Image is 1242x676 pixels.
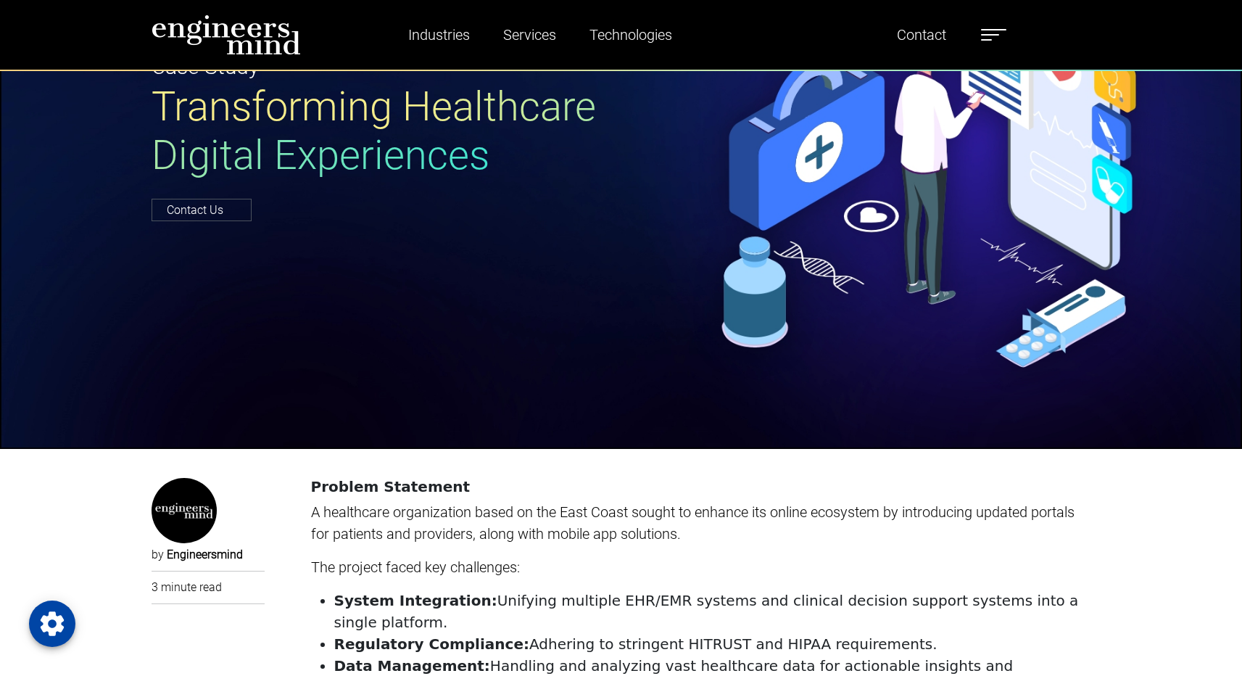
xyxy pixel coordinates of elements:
[334,590,1091,633] li: Unifying multiple EHR/EMR systems and clinical decision support systems into a single platform.
[334,633,1091,655] li: Adhering to stringent HITRUST and HIPAA requirements.
[152,15,301,55] img: logo
[334,635,529,653] strong: Regulatory Compliance :
[311,478,1091,495] h4: Problem Statement
[497,18,562,51] a: Services
[152,83,596,179] span: Transforming Healthcare Digital Experiences
[155,478,213,543] img: EM_Logo
[152,579,265,596] p: 3 minute read
[152,546,265,564] p: by
[167,548,243,561] strong: Engineersmind
[584,18,678,51] a: Technologies
[311,501,1091,545] p: A healthcare organization based on the East Coast sought to enhance its online ecosystem by intro...
[402,18,476,51] a: Industries
[152,199,252,221] a: Contact Us
[311,556,1091,578] p: The project faced key challenges:
[334,592,497,609] strong: System Integration :
[334,657,490,675] strong: Data Management :
[891,18,952,51] a: Contact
